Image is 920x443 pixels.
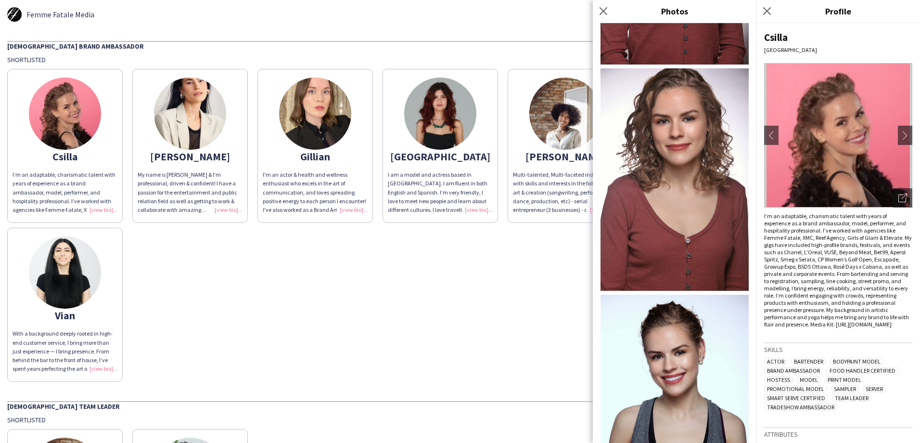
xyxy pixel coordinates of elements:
[764,212,912,328] div: I’m an adaptable, charismatic talent with years of experience as a brand ambassador, model, perfo...
[7,55,913,64] div: Shortlisted
[764,404,837,411] span: Tradeshow Ambassador
[388,152,493,161] div: [GEOGRAPHIC_DATA]
[529,78,601,150] img: thumb-ccd8f9e4-34f5-45c6-b702-e2d621c1b25d.jpg
[404,78,476,150] img: thumb-35fa3feb-fcf2-430b-b907-b0b90241f34d.jpg
[764,430,912,439] h3: Attributes
[138,152,243,161] div: [PERSON_NAME]
[279,78,351,150] img: thumb-686ed2b01dae5.jpeg
[513,152,618,161] div: [PERSON_NAME]
[764,367,823,374] span: Brand Ambassador
[388,170,493,214] div: I am a model and actress based in [GEOGRAPHIC_DATA]. I am fluent in both English and Spanish. I’m...
[601,68,749,291] img: Crew photo 894260
[13,329,117,373] div: With a background deeply rooted in high-end customer service, I bring more than just experience —...
[7,7,22,22] img: thumb-5d261e8036265.jpg
[29,78,101,150] img: thumb-6884580e3ef63.jpg
[764,46,912,53] div: [GEOGRAPHIC_DATA]
[13,170,117,214] div: I’m an adaptable, charismatic talent with years of experience as a brand ambassador, model, perfo...
[764,63,912,208] img: Crew avatar or photo
[825,376,864,383] span: Print Model
[797,376,821,383] span: Model
[593,5,756,17] h3: Photos
[7,416,913,424] div: Shortlisted
[764,31,912,44] div: Csilla
[764,394,828,402] span: Smart Serve Certified
[827,367,898,374] span: Food Handler Certified
[263,152,368,161] div: Gillian
[756,5,920,17] h3: Profile
[830,358,883,365] span: Bodypaint Model
[893,188,912,208] div: Open photos pop-in
[764,385,827,392] span: Promotional Model
[764,358,787,365] span: Actor
[863,385,886,392] span: Server
[7,41,913,51] div: [DEMOGRAPHIC_DATA] Brand Ambassador
[13,152,117,161] div: Csilla
[791,358,826,365] span: Bartender
[13,311,117,320] div: Vian
[831,385,859,392] span: Sampler
[7,401,913,411] div: [DEMOGRAPHIC_DATA] Team Leader
[263,171,367,231] span: I'm an actor & health and wellness enthusiast who excels in the art of communication, and loves s...
[138,170,243,214] div: My name is [PERSON_NAME] & I'm professional, driven & confident! I have a passion for the enterta...
[832,394,871,402] span: Team Leader
[513,170,618,214] div: Multi-talented, Multi-faceted individual, with skills and interests in the following: - art & cre...
[29,236,101,309] img: thumb-39854cd5-1e1b-4859-a9f5-70b3ac76cbb6.jpg
[764,376,793,383] span: Hostess
[154,78,226,150] img: thumb-68a7447e5e02d.png
[26,10,94,19] span: Femme Fatale Media
[764,345,912,354] h3: Skills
